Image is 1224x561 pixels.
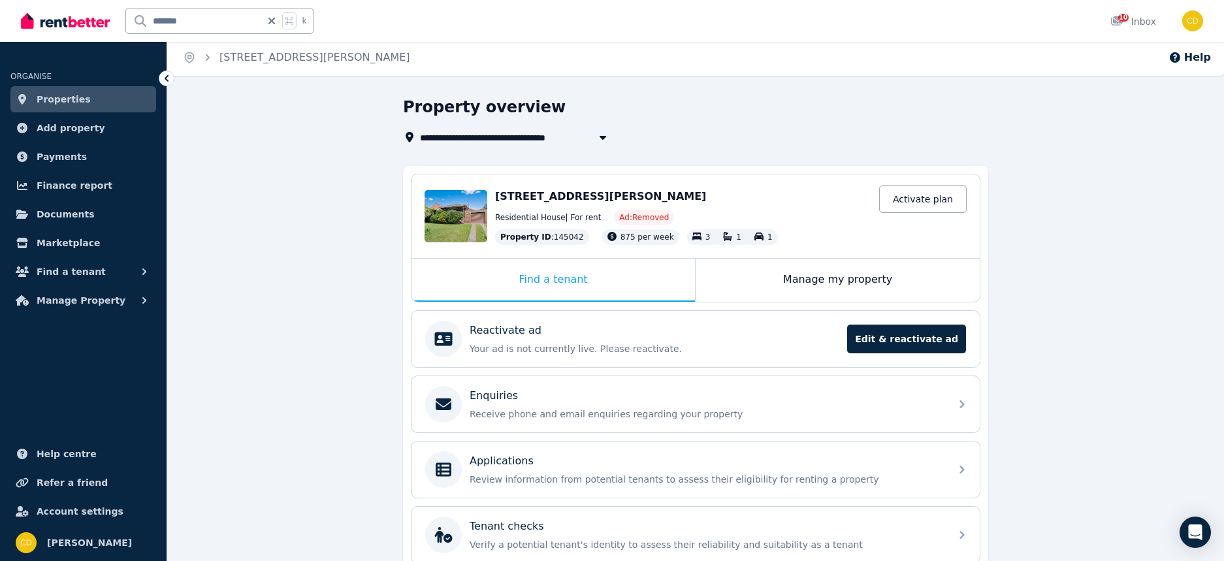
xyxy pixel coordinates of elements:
a: ApplicationsReview information from potential tenants to assess their eligibility for renting a p... [411,441,980,498]
p: Your ad is not currently live. Please reactivate. [470,342,839,355]
p: Tenant checks [470,519,544,534]
span: k [302,16,306,26]
div: Manage my property [696,259,980,302]
a: Reactivate adYour ad is not currently live. Please reactivate.Edit & reactivate ad [411,311,980,367]
a: Documents [10,201,156,227]
span: 3 [705,232,711,242]
button: Find a tenant [10,259,156,285]
span: Properties [37,91,91,107]
div: Find a tenant [411,259,695,302]
a: Help centre [10,441,156,467]
span: Help centre [37,446,97,462]
a: Finance report [10,172,156,199]
span: Payments [37,149,87,165]
span: 1 [736,232,741,242]
span: Finance report [37,178,112,193]
span: 1 [767,232,773,242]
a: Marketplace [10,230,156,256]
button: Help [1168,50,1211,65]
p: Enquiries [470,388,518,404]
button: Manage Property [10,287,156,313]
span: Manage Property [37,293,125,308]
div: Inbox [1110,15,1156,28]
nav: Breadcrumb [167,39,426,76]
span: Edit & reactivate ad [847,325,966,353]
span: Property ID [500,232,551,242]
a: Activate plan [879,185,967,213]
img: Chris Dimitropoulos [16,532,37,553]
span: Residential House | For rent [495,212,601,223]
p: Review information from potential tenants to assess their eligibility for renting a property [470,473,942,486]
span: 875 per week [620,232,674,242]
span: [PERSON_NAME] [47,535,132,551]
span: Find a tenant [37,264,106,280]
span: Documents [37,206,95,222]
span: Ad: Removed [619,212,669,223]
p: Receive phone and email enquiries regarding your property [470,408,942,421]
p: Reactivate ad [470,323,541,338]
a: Refer a friend [10,470,156,496]
span: Refer a friend [37,475,108,490]
span: 10 [1118,14,1129,22]
span: [STREET_ADDRESS][PERSON_NAME] [495,190,706,202]
h1: Property overview [403,97,566,118]
span: Marketplace [37,235,100,251]
div: : 145042 [495,229,589,245]
a: Account settings [10,498,156,524]
span: Account settings [37,504,123,519]
img: Chris Dimitropoulos [1182,10,1203,31]
div: Open Intercom Messenger [1180,517,1211,548]
a: EnquiriesReceive phone and email enquiries regarding your property [411,376,980,432]
p: Applications [470,453,534,469]
span: Add property [37,120,105,136]
p: Verify a potential tenant's identity to assess their reliability and suitability as a tenant [470,538,942,551]
a: Payments [10,144,156,170]
a: Properties [10,86,156,112]
span: ORGANISE [10,72,52,81]
a: Add property [10,115,156,141]
a: [STREET_ADDRESS][PERSON_NAME] [219,51,410,63]
img: RentBetter [21,11,110,31]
